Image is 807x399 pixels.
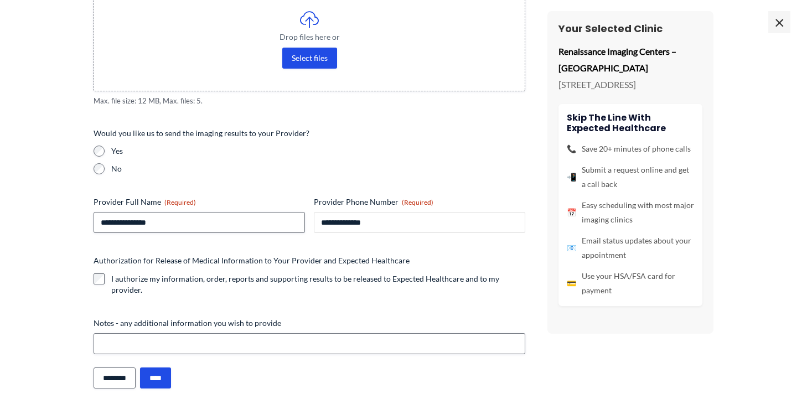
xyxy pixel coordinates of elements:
[94,96,525,106] span: Max. file size: 12 MB, Max. files: 5.
[567,142,694,156] li: Save 20+ minutes of phone calls
[567,142,576,156] span: 📞
[94,196,305,208] label: Provider Full Name
[558,43,702,76] p: Renaissance Imaging Centers – [GEOGRAPHIC_DATA]
[567,241,576,255] span: 📧
[94,318,525,329] label: Notes - any additional information you wish to provide
[567,234,694,262] li: Email status updates about your appointment
[402,198,433,206] span: (Required)
[567,269,694,298] li: Use your HSA/FSA card for payment
[558,22,702,35] h3: Your Selected Clinic
[567,112,694,133] h4: Skip the line with Expected Healthcare
[94,128,309,139] legend: Would you like us to send the imaging results to your Provider?
[94,255,410,266] legend: Authorization for Release of Medical Information to Your Provider and Expected Healthcare
[768,11,790,33] span: ×
[567,198,694,227] li: Easy scheduling with most major imaging clinics
[567,163,694,191] li: Submit a request online and get a call back
[567,170,576,184] span: 📲
[567,205,576,220] span: 📅
[282,48,337,69] button: select files, imaging order or prescription(required)
[111,273,525,296] label: I authorize my information, order, reports and supporting results to be released to Expected Heal...
[314,196,525,208] label: Provider Phone Number
[558,76,702,93] p: [STREET_ADDRESS]
[116,33,503,41] span: Drop files here or
[111,146,525,157] label: Yes
[111,163,525,174] label: No
[164,198,196,206] span: (Required)
[567,276,576,291] span: 💳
